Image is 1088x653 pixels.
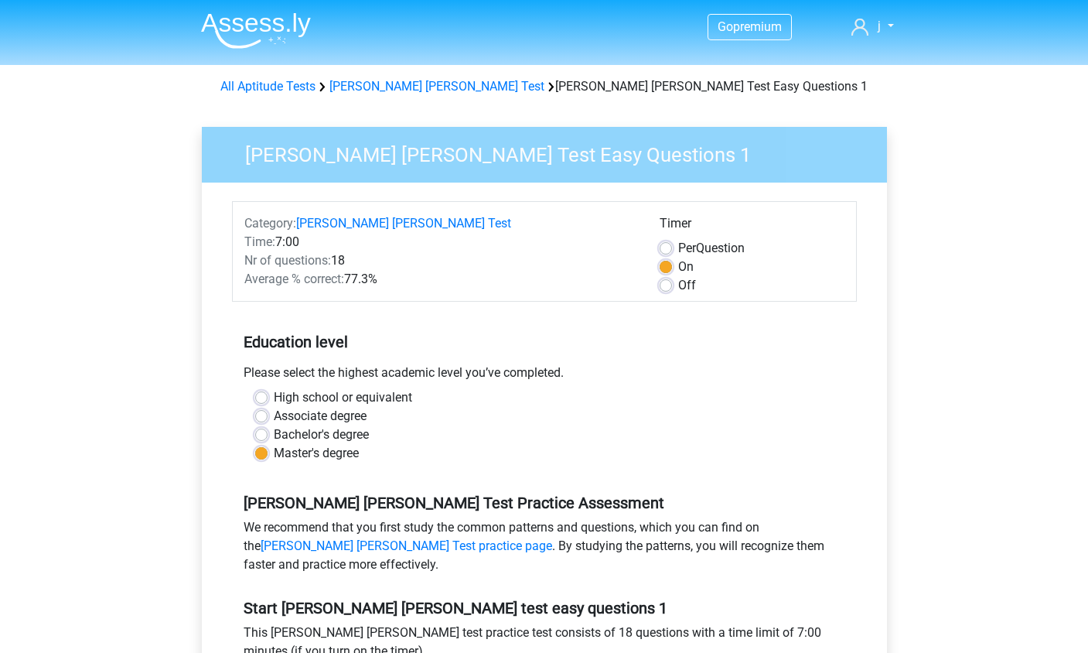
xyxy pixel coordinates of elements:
span: Category: [244,216,296,231]
a: j [845,17,899,36]
span: Nr of questions: [244,253,331,268]
h5: [PERSON_NAME] [PERSON_NAME] Test Practice Assessment [244,494,845,512]
a: All Aptitude Tests [220,79,315,94]
div: 7:00 [233,233,648,251]
a: Gopremium [708,16,791,37]
div: We recommend that you first study the common patterns and questions, which you can find on the . ... [232,518,857,580]
span: Time: [244,234,275,249]
a: [PERSON_NAME] [PERSON_NAME] Test [329,79,544,94]
img: Assessly [201,12,311,49]
span: Go [718,19,733,34]
h5: Education level [244,326,845,357]
div: Timer [660,214,844,239]
label: Bachelor's degree [274,426,369,444]
span: j [878,19,881,33]
div: Please select the highest academic level you’ve completed. [232,364,857,388]
span: Per [678,241,696,255]
label: Question [678,239,745,258]
h3: [PERSON_NAME] [PERSON_NAME] Test Easy Questions 1 [227,137,875,167]
div: 77.3% [233,270,648,289]
label: Associate degree [274,407,367,426]
span: premium [733,19,782,34]
h5: Start [PERSON_NAME] [PERSON_NAME] test easy questions 1 [244,599,845,617]
label: Master's degree [274,444,359,463]
div: 18 [233,251,648,270]
label: Off [678,276,696,295]
label: On [678,258,694,276]
span: Average % correct: [244,272,344,286]
div: [PERSON_NAME] [PERSON_NAME] Test Easy Questions 1 [214,77,875,96]
label: High school or equivalent [274,388,412,407]
a: [PERSON_NAME] [PERSON_NAME] Test [296,216,511,231]
a: [PERSON_NAME] [PERSON_NAME] Test practice page [261,538,552,553]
